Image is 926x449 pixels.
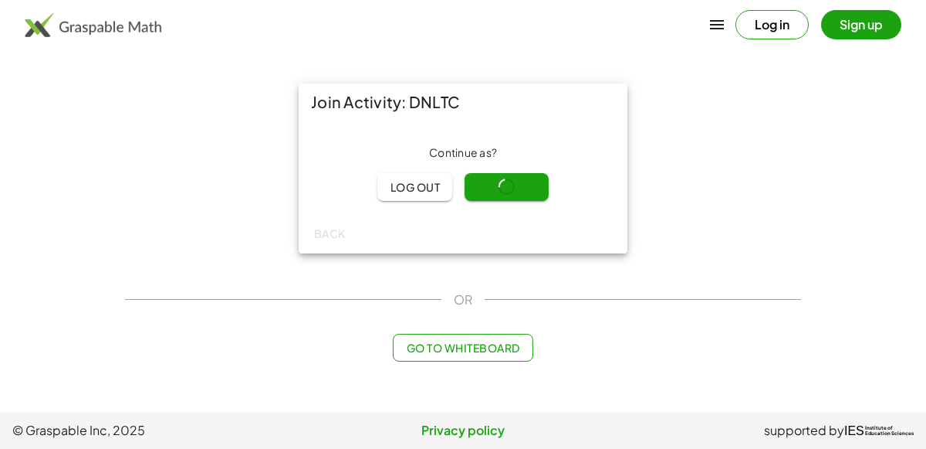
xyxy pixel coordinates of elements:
button: Go to Whiteboard [393,334,532,362]
span: OR [454,291,472,309]
a: IESInstitute ofEducation Sciences [844,421,914,440]
div: Join Activity: DNLTC [299,83,627,121]
span: Go to Whiteboard [406,341,519,355]
span: Log out [390,180,440,194]
span: © Graspable Inc, 2025 [12,421,313,440]
button: Log out [377,173,452,201]
button: Log in [735,10,809,39]
button: Sign up [821,10,901,39]
span: supported by [764,421,844,440]
div: Continue as ? [311,145,615,161]
span: IES [844,423,864,438]
span: Institute of Education Sciences [865,426,914,437]
a: Privacy policy [313,421,613,440]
